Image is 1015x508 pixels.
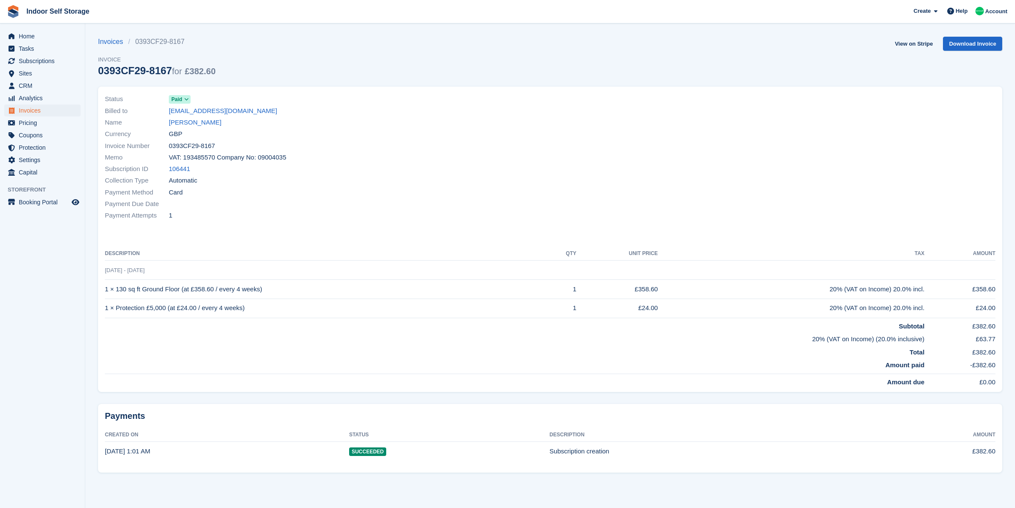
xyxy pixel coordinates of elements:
[4,154,81,166] a: menu
[105,199,169,209] span: Payment Due Date
[169,118,221,128] a: [PERSON_NAME]
[19,80,70,92] span: CRM
[985,7,1007,16] span: Account
[105,299,547,318] td: 1 × Protection £5,000 (at £24.00 / every 4 weeks)
[547,299,576,318] td: 1
[925,247,995,261] th: Amount
[169,94,191,104] a: Paid
[914,7,931,15] span: Create
[549,428,871,442] th: Description
[871,442,995,461] td: £382.60
[925,357,995,374] td: -£382.60
[169,164,190,174] a: 106441
[105,247,547,261] th: Description
[4,129,81,141] a: menu
[105,331,925,344] td: 20% (VAT on Income) (20.0% inclusive)
[169,106,277,116] a: [EMAIL_ADDRESS][DOMAIN_NAME]
[576,299,658,318] td: £24.00
[19,105,70,116] span: Invoices
[8,186,85,194] span: Storefront
[925,344,995,357] td: £382.60
[899,322,925,330] strong: Subtotal
[19,142,70,154] span: Protection
[4,80,81,92] a: menu
[4,43,81,55] a: menu
[169,211,172,221] span: 1
[943,37,1002,51] a: Download Invoice
[19,154,70,166] span: Settings
[105,94,169,104] span: Status
[98,37,128,47] a: Invoices
[4,67,81,79] a: menu
[547,247,576,261] th: QTY
[4,92,81,104] a: menu
[925,280,995,299] td: £358.60
[891,37,936,51] a: View on Stripe
[105,280,547,299] td: 1 × 130 sq ft Ground Floor (at £358.60 / every 4 weeks)
[105,411,995,421] h2: Payments
[19,117,70,129] span: Pricing
[105,153,169,163] span: Memo
[658,303,924,313] div: 20% (VAT on Income) 20.0% incl.
[925,374,995,387] td: £0.00
[885,361,925,369] strong: Amount paid
[19,55,70,67] span: Subscriptions
[4,30,81,42] a: menu
[105,267,145,273] span: [DATE] - [DATE]
[4,117,81,129] a: menu
[19,129,70,141] span: Coupons
[105,118,169,128] span: Name
[105,428,349,442] th: Created On
[169,188,183,197] span: Card
[4,196,81,208] a: menu
[925,318,995,331] td: £382.60
[185,67,215,76] span: £382.60
[105,176,169,186] span: Collection Type
[19,30,70,42] span: Home
[98,55,216,64] span: Invoice
[576,247,658,261] th: Unit Price
[975,7,984,15] img: Helen Nicholls
[4,55,81,67] a: menu
[169,129,182,139] span: GBP
[547,280,576,299] td: 1
[98,37,216,47] nav: breadcrumbs
[19,67,70,79] span: Sites
[576,280,658,299] td: £358.60
[871,428,995,442] th: Amount
[7,5,20,18] img: stora-icon-8386f47178a22dfd0bd8f6a31ec36ba5ce8667c1dd55bd0f319d3a0aa187defe.svg
[98,65,216,76] div: 0393CF29-8167
[169,153,286,163] span: VAT: 193485570 Company No: 09004035
[105,188,169,197] span: Payment Method
[19,196,70,208] span: Booking Portal
[658,284,924,294] div: 20% (VAT on Income) 20.0% incl.
[925,331,995,344] td: £63.77
[19,166,70,178] span: Capital
[925,299,995,318] td: £24.00
[19,92,70,104] span: Analytics
[956,7,968,15] span: Help
[23,4,93,18] a: Indoor Self Storage
[105,211,169,221] span: Payment Attempts
[349,447,386,456] span: Succeeded
[549,442,871,461] td: Subscription creation
[887,378,925,386] strong: Amount due
[658,247,924,261] th: Tax
[105,129,169,139] span: Currency
[4,166,81,178] a: menu
[4,142,81,154] a: menu
[169,141,215,151] span: 0393CF29-8167
[105,106,169,116] span: Billed to
[169,176,197,186] span: Automatic
[349,428,549,442] th: Status
[105,447,150,455] time: 2025-09-06 00:01:29 UTC
[105,141,169,151] span: Invoice Number
[105,164,169,174] span: Subscription ID
[19,43,70,55] span: Tasks
[70,197,81,207] a: Preview store
[171,96,182,103] span: Paid
[4,105,81,116] a: menu
[910,348,925,356] strong: Total
[172,67,182,76] span: for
